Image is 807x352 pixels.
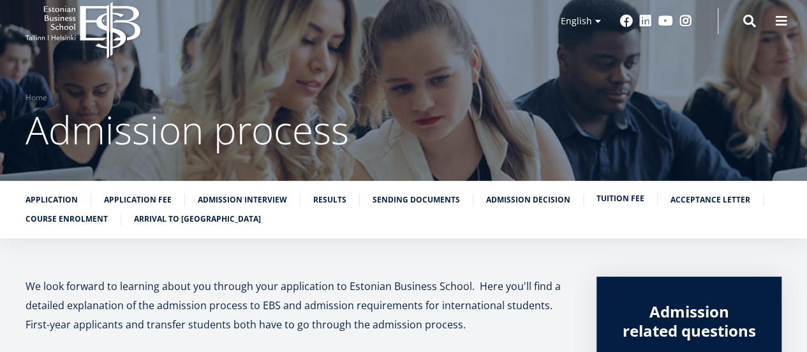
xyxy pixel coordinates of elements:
div: Admission related questions [622,302,756,341]
a: Acceptance letter [670,194,750,206]
a: Facebook [620,15,633,27]
a: Tuition fee [596,192,644,205]
a: Admission interview [198,194,287,206]
a: Course enrolment [26,213,108,226]
a: Admission decision [486,194,570,206]
a: Sending documents [373,194,460,206]
a: Linkedin [639,15,652,27]
a: Application [26,194,78,206]
span: Admission process [26,103,349,156]
a: Arrival to [GEOGRAPHIC_DATA] [134,213,261,226]
a: Youtube [658,15,673,27]
a: Home [26,91,47,104]
a: Application fee [104,194,172,206]
p: We look forward to learning about you through your application to Estonian Business School. Here ... [26,277,571,334]
a: Results [313,194,346,206]
a: Instagram [679,15,692,27]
